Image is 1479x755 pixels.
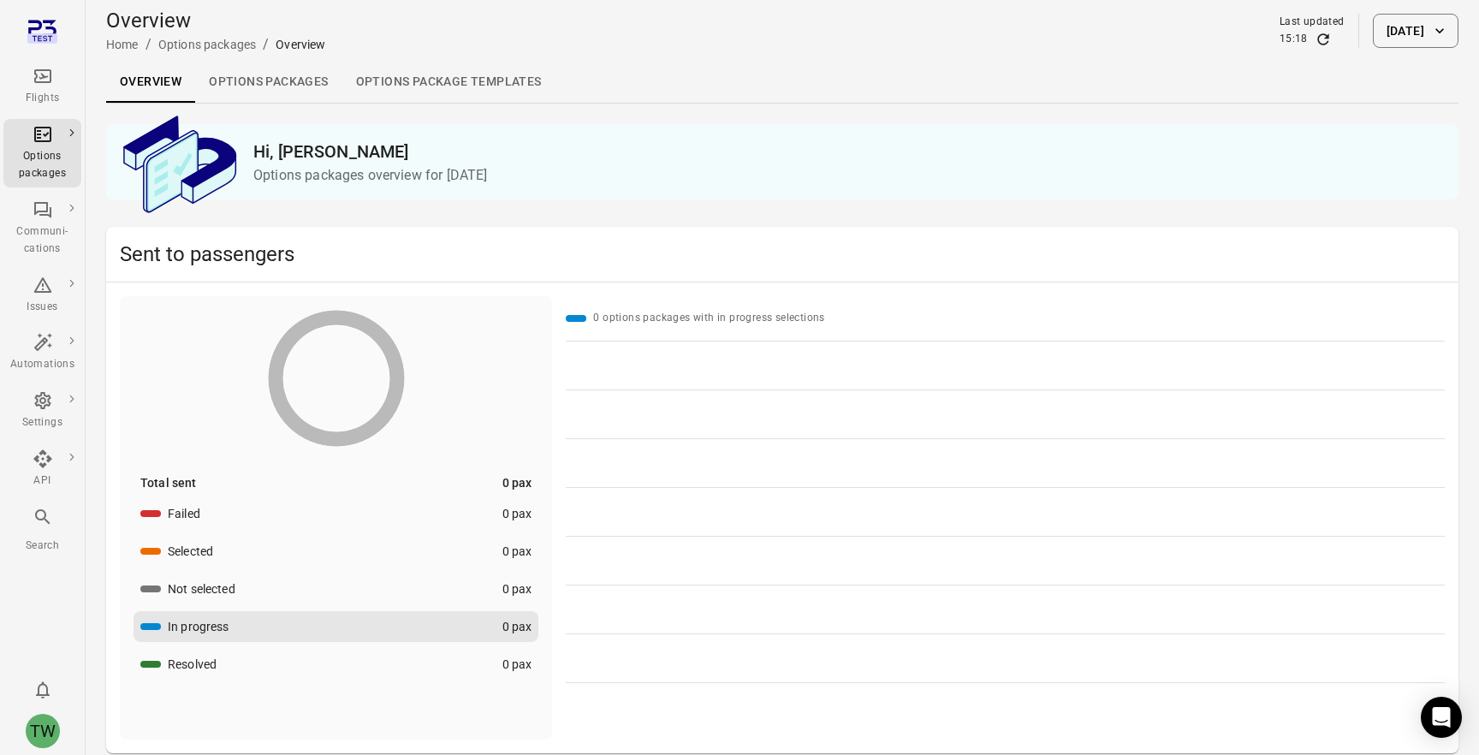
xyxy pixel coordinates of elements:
[134,611,538,642] button: In progress0 pax
[106,7,326,34] h1: Overview
[593,310,824,327] div: 0 options packages with in progress selections
[1421,697,1462,738] div: Open Intercom Messenger
[134,574,538,604] button: Not selected0 pax
[1280,14,1345,31] div: Last updated
[195,62,342,103] a: Options packages
[134,536,538,567] button: Selected0 pax
[134,498,538,529] button: Failed0 pax
[3,194,81,263] a: Communi-cations
[502,543,532,560] div: 0 pax
[10,473,74,490] div: API
[1280,31,1308,48] div: 15:18
[10,223,74,258] div: Communi-cations
[168,618,229,635] div: In progress
[502,580,532,597] div: 0 pax
[253,165,1445,186] p: Options packages overview for [DATE]
[168,505,200,522] div: Failed
[502,474,532,491] div: 0 pax
[106,62,195,103] a: Overview
[168,580,235,597] div: Not selected
[1373,14,1458,48] button: [DATE]
[502,505,532,522] div: 0 pax
[26,714,60,748] div: TW
[26,673,60,707] button: Notifications
[120,241,1445,268] h2: Sent to passengers
[276,36,325,53] div: Overview
[140,474,197,491] div: Total sent
[253,138,1445,165] h2: Hi, [PERSON_NAME]
[3,270,81,321] a: Issues
[106,34,326,55] nav: Breadcrumbs
[342,62,555,103] a: Options package Templates
[10,538,74,555] div: Search
[134,649,538,680] button: Resolved0 pax
[3,327,81,378] a: Automations
[10,90,74,107] div: Flights
[3,502,81,559] button: Search
[146,34,151,55] li: /
[10,356,74,373] div: Automations
[263,34,269,55] li: /
[10,299,74,316] div: Issues
[3,385,81,437] a: Settings
[10,148,74,182] div: Options packages
[1315,31,1332,48] button: Refresh data
[502,618,532,635] div: 0 pax
[10,414,74,431] div: Settings
[3,61,81,112] a: Flights
[168,656,217,673] div: Resolved
[106,62,1458,103] div: Local navigation
[168,543,213,560] div: Selected
[158,38,256,51] a: Options packages
[106,38,139,51] a: Home
[502,656,532,673] div: 0 pax
[3,119,81,187] a: Options packages
[19,707,67,755] button: Tony Wang
[3,443,81,495] a: API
